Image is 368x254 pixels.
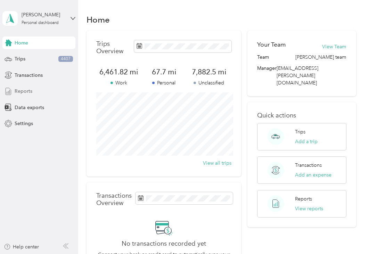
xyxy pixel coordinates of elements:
[295,195,312,203] p: Reports
[22,21,59,25] div: Personal dashboard
[257,54,269,61] span: Team
[141,67,187,77] span: 67.7 mi
[96,67,141,77] span: 6,461.82 mi
[22,11,65,18] div: [PERSON_NAME]
[203,159,231,167] button: View all trips
[141,79,187,87] p: Personal
[295,138,318,145] button: Add a trip
[15,120,33,127] span: Settings
[15,88,32,95] span: Reports
[296,54,346,61] span: [PERSON_NAME] team
[257,112,346,119] p: Quick actions
[257,65,277,87] span: Manager
[15,55,25,63] span: Trips
[122,240,206,247] h2: No transactions recorded yet
[295,205,323,212] button: View reports
[58,56,73,62] span: 4407
[186,79,231,87] p: Unclassified
[96,40,131,55] p: Trips Overview
[257,40,286,49] h2: Your Team
[87,16,110,23] h1: Home
[15,104,44,111] span: Data exports
[96,192,132,207] p: Transactions Overview
[295,128,305,136] p: Trips
[329,215,368,254] iframe: Everlance-gr Chat Button Frame
[4,243,39,251] button: Help center
[15,72,43,79] span: Transactions
[277,65,318,86] span: [EMAIL_ADDRESS][PERSON_NAME][DOMAIN_NAME]
[15,39,28,47] span: Home
[96,79,141,87] p: Work
[295,162,322,169] p: Transactions
[295,171,332,179] button: Add an expense
[322,43,346,50] button: View Team
[186,67,231,77] span: 7,882.5 mi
